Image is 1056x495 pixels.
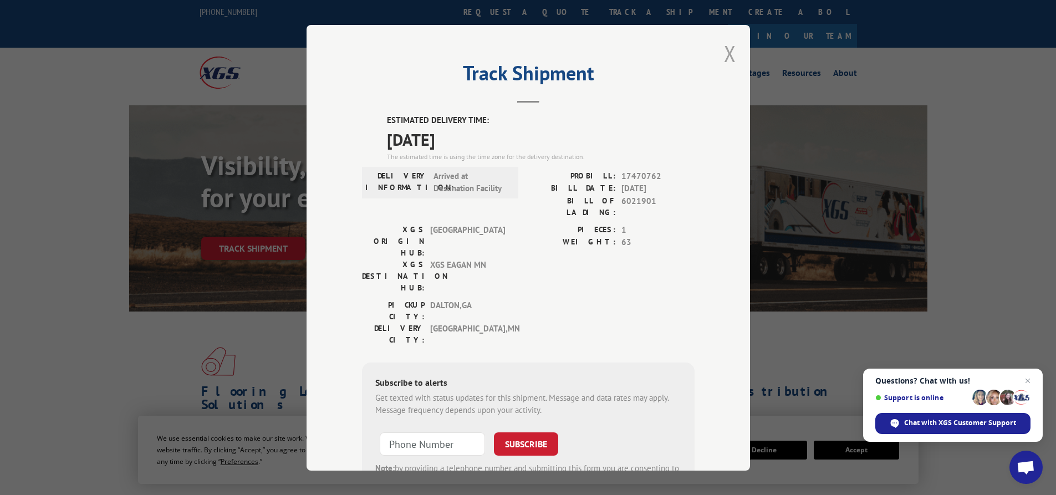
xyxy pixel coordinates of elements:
div: Get texted with status updates for this shipment. Message and data rates may apply. Message frequ... [375,391,681,416]
span: Support is online [875,394,968,402]
span: 6021901 [621,195,695,218]
span: [DATE] [621,182,695,195]
label: ESTIMATED DELIVERY TIME: [387,114,695,127]
span: Arrived at Destination Facility [433,170,508,195]
label: BILL OF LADING: [528,195,616,218]
span: 63 [621,236,695,249]
span: [DATE] [387,126,695,151]
label: PROBILL: [528,170,616,182]
span: 17470762 [621,170,695,182]
label: XGS ORIGIN HUB: [362,223,425,258]
label: BILL DATE: [528,182,616,195]
span: DALTON , GA [430,299,505,322]
label: WEIGHT: [528,236,616,249]
span: Chat with XGS Customer Support [904,418,1016,428]
input: Phone Number [380,432,485,455]
span: XGS EAGAN MN [430,258,505,293]
label: DELIVERY INFORMATION: [365,170,428,195]
span: [GEOGRAPHIC_DATA] [430,223,505,258]
div: Open chat [1009,451,1043,484]
span: [GEOGRAPHIC_DATA] , MN [430,322,505,345]
label: PIECES: [528,223,616,236]
div: Chat with XGS Customer Support [875,413,1031,434]
label: XGS DESTINATION HUB: [362,258,425,293]
label: DELIVERY CITY: [362,322,425,345]
div: Subscribe to alerts [375,375,681,391]
div: The estimated time is using the time zone for the delivery destination. [387,151,695,161]
h2: Track Shipment [362,65,695,86]
button: Close modal [724,39,736,68]
label: PICKUP CITY: [362,299,425,322]
span: 1 [621,223,695,236]
span: Close chat [1021,374,1034,387]
strong: Note: [375,462,395,473]
button: SUBSCRIBE [494,432,558,455]
span: Questions? Chat with us! [875,376,1031,385]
